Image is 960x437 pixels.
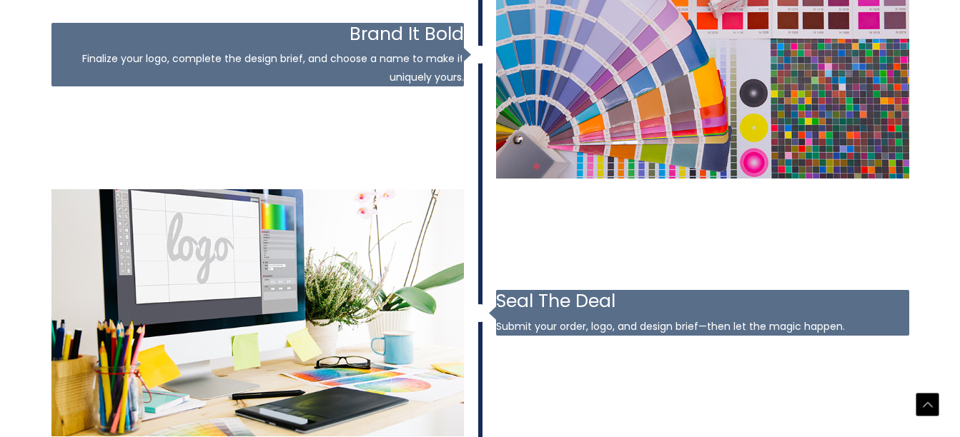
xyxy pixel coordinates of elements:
[496,317,909,336] p: Submit your order, logo, and design brief—then let the magic happen.
[51,23,465,46] h3: Brand It Bold
[51,49,465,86] p: Finalize your logo, complete the design brief, and choose a name to make it uniquely yours.
[51,189,465,437] img: private-label-step-4.png
[496,290,909,313] h3: Seal The Deal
